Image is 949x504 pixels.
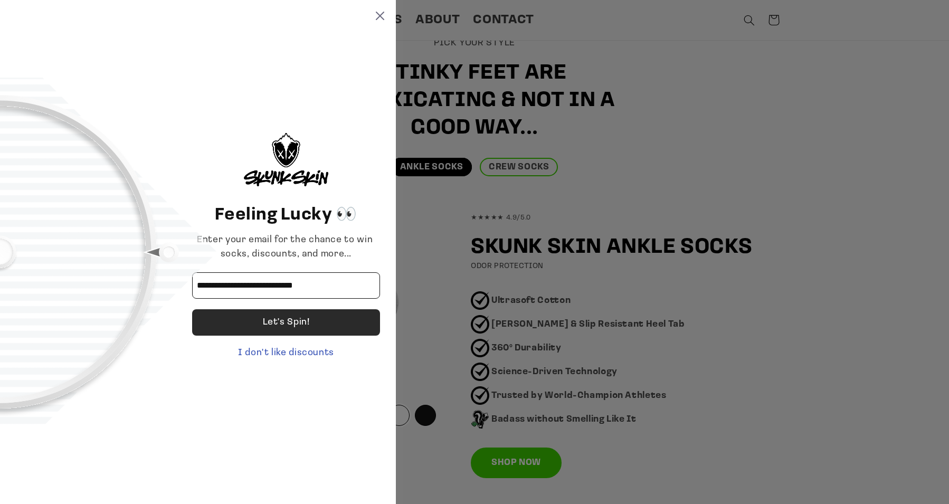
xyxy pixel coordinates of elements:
[192,203,380,228] header: Feeling Lucky 👀
[192,346,380,360] div: I don't like discounts
[192,233,380,262] div: Enter your email for the chance to win socks, discounts, and more...
[263,309,310,336] div: Let's Spin!
[244,133,328,186] img: logo
[192,272,380,299] input: Email address
[192,309,380,336] div: Let's Spin!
